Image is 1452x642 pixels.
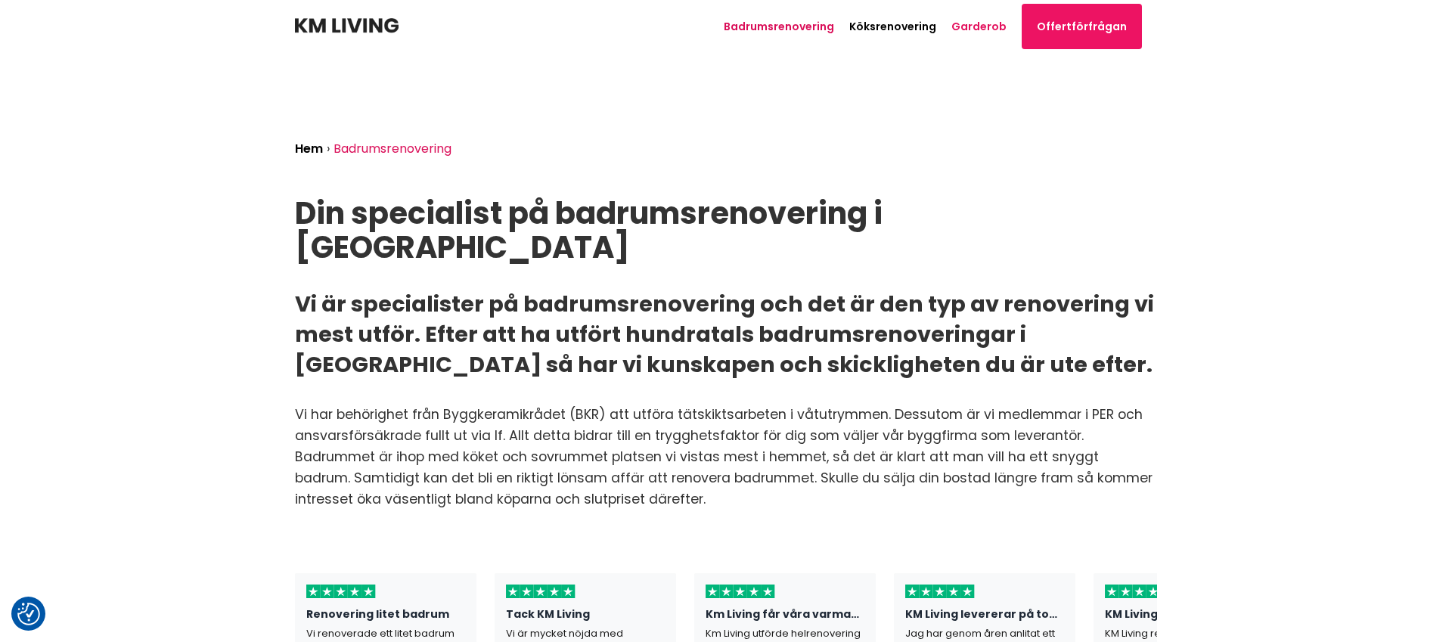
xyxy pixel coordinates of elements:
[17,603,40,625] button: Samtyckesinställningar
[951,19,1007,34] a: Garderob
[1105,608,1264,628] div: KM Living renoverade vårt kök efter en…
[306,608,465,628] div: Renovering litet badrum
[724,19,834,34] a: Badrumsrenovering
[334,138,455,160] li: Badrumsrenovering
[1022,4,1142,49] a: Offertförfrågan
[706,608,864,628] div: Km Living får våra varmaste rekommendationer
[295,140,323,157] a: Hem
[905,608,1064,628] div: KM Living levererar på topp!
[849,19,936,34] a: Köksrenovering
[295,197,1157,265] h1: Din specialist på badrumsrenovering i [GEOGRAPHIC_DATA]
[327,138,334,160] li: ›
[506,608,665,628] div: Tack KM Living
[295,18,399,33] img: KM Living
[295,289,1157,380] h2: Vi är specialister på badrumsrenovering och det är den typ av renovering vi mest utför. Efter att...
[17,603,40,625] img: Revisit consent button
[295,404,1157,510] p: Vi har behörighet från Byggkeramikrådet (BKR) att utföra tätskiktsarbeten i våtutrymmen. Dessutom...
